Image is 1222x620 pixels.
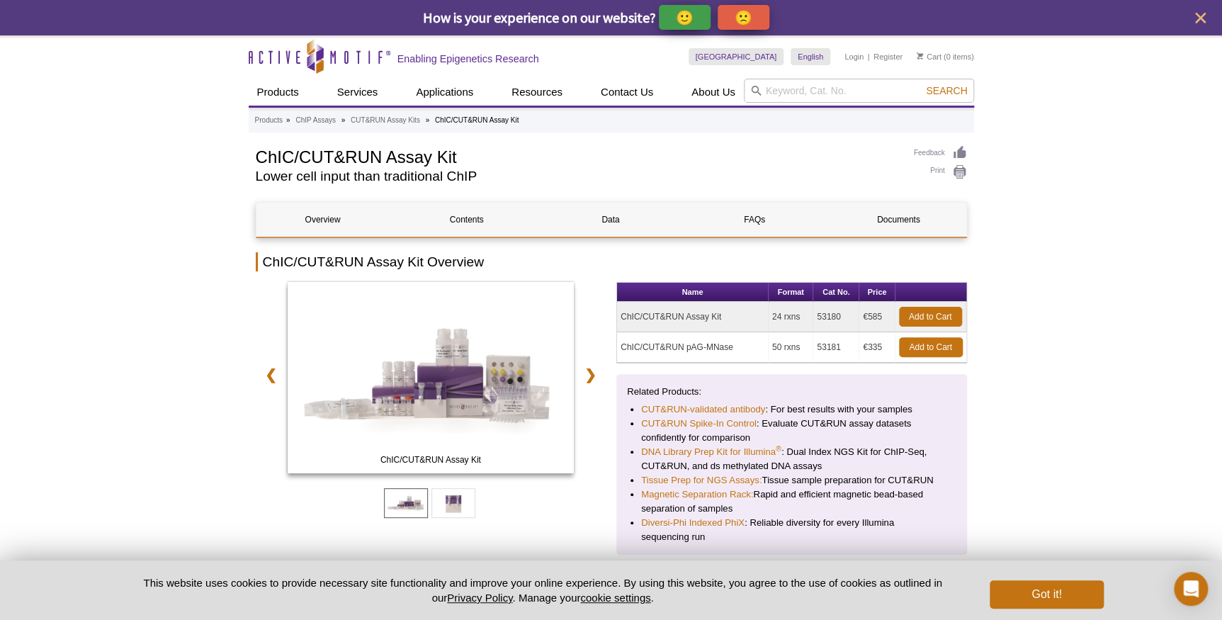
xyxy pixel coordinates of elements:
[575,359,606,391] a: ❯
[844,52,864,62] a: Login
[641,487,942,516] li: Rapid and efficient magnetic bead-based separation of samples
[769,283,813,302] th: Format
[249,79,307,106] a: Products
[688,203,821,237] a: FAQs
[256,203,390,237] a: Overview
[641,417,757,431] a: CUT&RUN Spike-In Control
[580,592,650,604] button: cookie settings
[914,145,967,161] a: Feedback
[286,116,290,124] li: »
[627,385,956,399] p: Related Products:
[917,52,941,62] a: Cart
[255,114,283,127] a: Products
[791,48,830,65] a: English
[407,79,482,106] a: Applications
[256,170,900,183] h2: Lower cell input than traditional ChIP
[1174,572,1208,606] div: Open Intercom Messenger
[769,302,813,332] td: 24 rxns
[683,79,744,106] a: About Us
[544,203,677,237] a: Data
[641,473,942,487] li: Tissue sample preparation for CUT&RUN
[290,453,571,467] span: ChIC/CUT&RUN Assay Kit
[859,283,895,302] th: Price
[868,48,870,65] li: |
[813,283,859,302] th: Cat No.
[1192,9,1209,27] button: close
[641,516,745,530] a: Diversi-Phi Indexed PhiX
[641,473,762,487] a: Tissue Prep for NGS Assays:
[813,302,859,332] td: 53180
[256,145,900,167] h1: ChIC/CUT&RUN Assay Kit
[744,79,974,103] input: Keyword, Cat. No.
[288,282,575,478] a: ChIC/CUT&RUN Assay Kit
[288,282,575,473] img: ChIC/CUT&RUN Assay Kit
[641,402,942,417] li: : For best results with your samples
[641,417,942,445] li: : Evaluate CUT&RUN assay datasets confidently for comparison
[447,592,512,604] a: Privacy Policy
[914,164,967,180] a: Print
[617,302,769,332] td: ChIC/CUT&RUN Assay Kit
[592,79,662,106] a: Contact Us
[641,402,765,417] a: CUT&RUN-validated antibody
[926,85,967,96] span: Search
[351,114,420,127] a: CUT&RUN Assay Kits
[641,445,781,459] a: DNA Library Prep Kit for Illumina®
[769,332,813,363] td: 50 rxns
[256,252,967,271] h2: ChIC/CUT&RUN Assay Kit Overview
[917,52,923,60] img: Your Cart
[873,52,903,62] a: Register
[341,116,346,124] li: »
[119,575,967,605] p: This website uses cookies to provide necessary site functionality and improve your online experie...
[776,444,781,453] sup: ®
[329,79,387,106] a: Services
[503,79,571,106] a: Resources
[813,332,859,363] td: 53181
[689,48,784,65] a: [GEOGRAPHIC_DATA]
[899,307,962,327] a: Add to Cart
[859,332,895,363] td: €335
[990,580,1103,609] button: Got it!
[617,283,769,302] th: Name
[917,48,974,65] li: (0 items)
[922,84,971,97] button: Search
[641,445,942,473] li: : Dual Index NGS Kit for ChIP-Seq, CUT&RUN, and ds methylated DNA assays
[400,203,533,237] a: Contents
[295,114,336,127] a: ChIP Assays
[899,337,963,357] a: Add to Cart
[676,9,694,26] p: 🙂
[397,52,539,65] h2: Enabling Epigenetics Research
[859,302,895,332] td: €585
[735,9,752,26] p: 🙁
[435,116,519,124] li: ChIC/CUT&RUN Assay Kit
[423,9,656,26] span: How is your experience on our website?
[426,116,430,124] li: »
[617,332,769,363] td: ChIC/CUT&RUN pAG-MNase
[641,487,753,502] a: Magnetic Separation Rack:
[256,359,286,391] a: ❮
[832,203,965,237] a: Documents
[641,516,942,544] li: : Reliable diversity for every Illumina sequencing run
